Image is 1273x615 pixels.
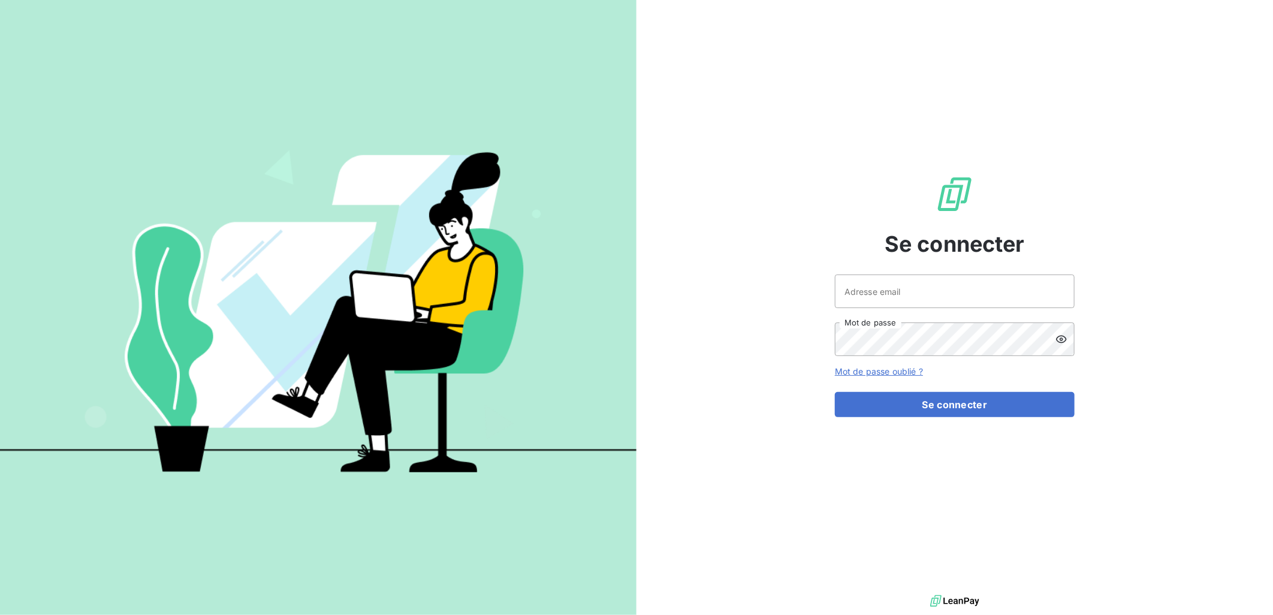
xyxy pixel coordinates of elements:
[835,275,1075,308] input: placeholder
[930,592,979,610] img: logo
[885,228,1025,260] span: Se connecter
[835,366,923,376] a: Mot de passe oublié ?
[835,392,1075,417] button: Se connecter
[936,175,974,213] img: Logo LeanPay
